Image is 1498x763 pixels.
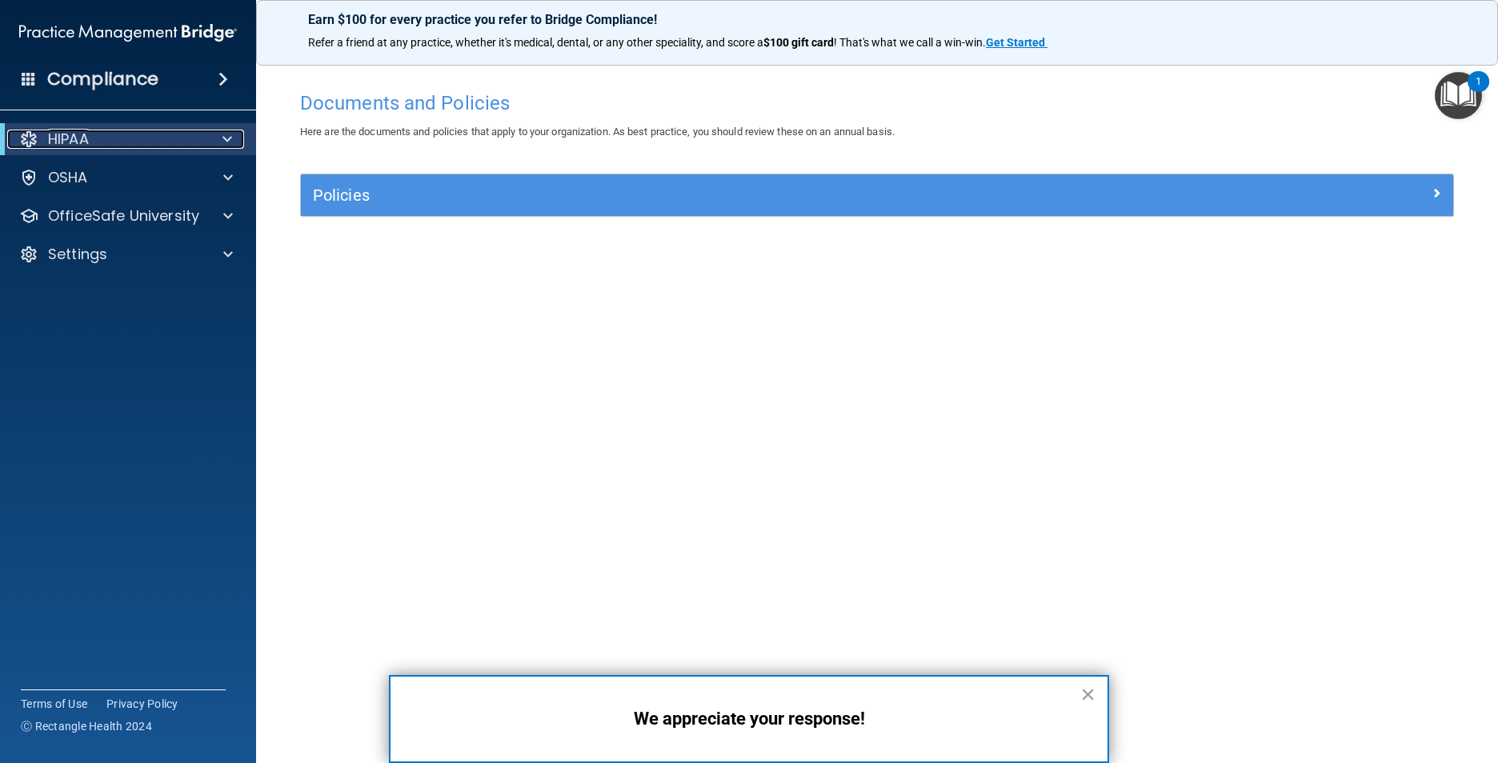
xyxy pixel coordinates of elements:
h4: Documents and Policies [300,93,1454,114]
a: Terms of Use [21,696,87,712]
p: HIPAA [48,130,89,149]
strong: $100 gift card [763,36,834,49]
p: OSHA [48,168,88,187]
span: Here are the documents and policies that apply to your organization. As best practice, you should... [300,126,895,138]
button: Open Resource Center, 1 new notification [1435,72,1482,119]
a: Privacy Policy [106,696,178,712]
span: Refer a friend at any practice, whether it's medical, dental, or any other speciality, and score a [308,36,763,49]
span: Ⓒ Rectangle Health 2024 [21,718,152,734]
p: Earn $100 for every practice you refer to Bridge Compliance! [308,12,1446,27]
p: OfficeSafe University [48,206,199,226]
h4: Compliance [47,68,158,90]
div: 1 [1476,82,1481,102]
span: ! That's what we call a win-win. [834,36,986,49]
button: Close [1080,681,1095,707]
p: We appreciate your response! [423,709,1075,729]
img: PMB logo [19,17,237,49]
p: Settings [48,245,107,264]
h5: Policies [313,186,1153,204]
strong: Get Started [986,36,1045,49]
